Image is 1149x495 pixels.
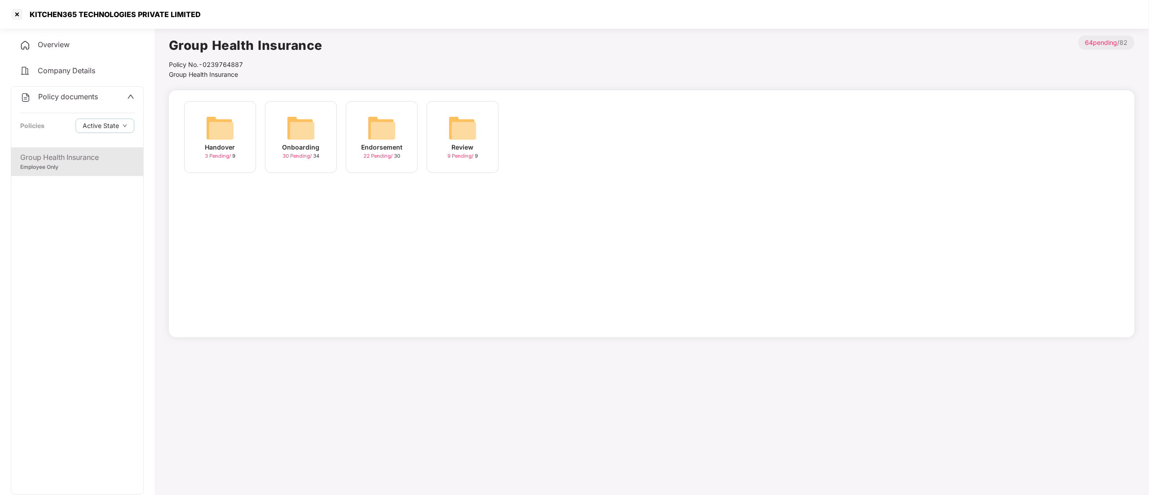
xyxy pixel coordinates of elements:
span: 64 pending [1085,39,1118,46]
h1: Group Health Insurance [169,35,323,55]
img: svg+xml;base64,PHN2ZyB4bWxucz0iaHR0cDovL3d3dy53My5vcmcvMjAwMC9zdmciIHdpZHRoPSI2NCIgaGVpZ2h0PSI2NC... [206,114,234,142]
span: 22 Pending / [363,153,394,159]
button: Active Statedown [75,119,134,133]
div: Policies [20,121,44,131]
span: 9 Pending / [447,153,475,159]
div: Policy No.- 0239764887 [169,60,323,70]
div: 9 [205,152,235,160]
span: up [127,93,134,100]
span: Overview [38,40,70,49]
p: / 82 [1078,35,1135,50]
span: Group Health Insurance [169,71,238,78]
span: Policy documents [38,92,98,101]
div: Onboarding [283,142,320,152]
img: svg+xml;base64,PHN2ZyB4bWxucz0iaHR0cDovL3d3dy53My5vcmcvMjAwMC9zdmciIHdpZHRoPSIyNCIgaGVpZ2h0PSIyNC... [20,92,31,103]
img: svg+xml;base64,PHN2ZyB4bWxucz0iaHR0cDovL3d3dy53My5vcmcvMjAwMC9zdmciIHdpZHRoPSI2NCIgaGVpZ2h0PSI2NC... [448,114,477,142]
img: svg+xml;base64,PHN2ZyB4bWxucz0iaHR0cDovL3d3dy53My5vcmcvMjAwMC9zdmciIHdpZHRoPSI2NCIgaGVpZ2h0PSI2NC... [367,114,396,142]
span: Active State [83,121,119,131]
div: Review [452,142,474,152]
span: down [123,124,127,128]
img: svg+xml;base64,PHN2ZyB4bWxucz0iaHR0cDovL3d3dy53My5vcmcvMjAwMC9zdmciIHdpZHRoPSIyNCIgaGVpZ2h0PSIyNC... [20,66,31,76]
img: svg+xml;base64,PHN2ZyB4bWxucz0iaHR0cDovL3d3dy53My5vcmcvMjAwMC9zdmciIHdpZHRoPSI2NCIgaGVpZ2h0PSI2NC... [287,114,315,142]
div: 34 [283,152,319,160]
div: KITCHEN365 TECHNOLOGIES PRIVATE LIMITED [24,10,201,19]
img: svg+xml;base64,PHN2ZyB4bWxucz0iaHR0cDovL3d3dy53My5vcmcvMjAwMC9zdmciIHdpZHRoPSIyNCIgaGVpZ2h0PSIyNC... [20,40,31,51]
div: Employee Only [20,163,134,172]
div: Handover [205,142,235,152]
div: Endorsement [361,142,402,152]
div: 30 [363,152,400,160]
div: 9 [447,152,478,160]
span: Company Details [38,66,95,75]
div: Group Health Insurance [20,152,134,163]
span: 30 Pending / [283,153,313,159]
span: 3 Pending / [205,153,232,159]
